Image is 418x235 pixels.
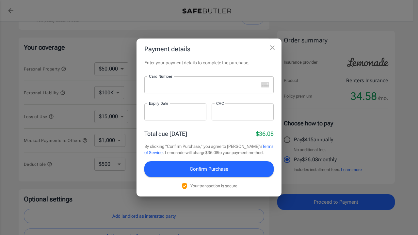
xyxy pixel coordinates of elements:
svg: unknown [261,82,269,87]
label: Expiry Date [149,101,169,106]
iframe: Secure expiration date input frame [149,109,202,115]
iframe: Secure CVC input frame [216,109,269,115]
label: Card Number [149,73,172,79]
p: By clicking "Confirm Purchase," you agree to [PERSON_NAME]'s . Lemonade will charge $36.08 to you... [144,143,274,156]
iframe: Secure card number input frame [149,82,259,88]
h2: Payment details [137,39,281,59]
button: close [266,41,279,54]
label: CVC [216,101,224,106]
p: Enter your payment details to complete the purchase. [144,59,274,66]
p: $36.08 [256,129,274,138]
p: Total due [DATE] [144,129,187,138]
button: Confirm Purchase [144,161,274,177]
p: Your transaction is secure [190,183,237,189]
span: Confirm Purchase [190,165,228,173]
